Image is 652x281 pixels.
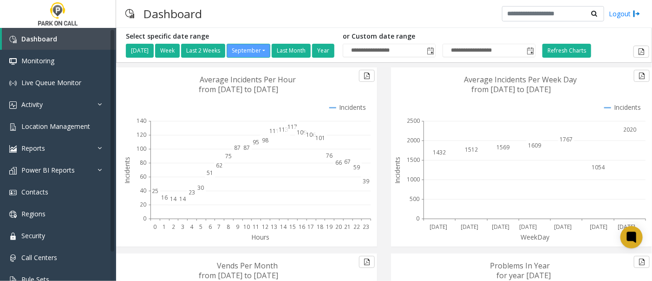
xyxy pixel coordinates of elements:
[123,157,131,184] text: Incidents
[633,46,649,58] button: Export to pdf
[190,223,194,231] text: 4
[140,187,146,194] text: 40
[353,163,360,171] text: 59
[433,148,446,156] text: 1432
[181,44,225,58] button: Last 2 Weeks
[335,159,342,167] text: 66
[554,223,572,231] text: [DATE]
[609,9,640,19] a: Logout
[363,223,369,231] text: 23
[199,84,279,94] text: from [DATE] to [DATE]
[472,84,551,94] text: from [DATE] to [DATE]
[464,74,577,85] text: Average Incidents Per Week Day
[126,33,336,40] h5: Select specific date range
[9,101,17,109] img: 'icon'
[9,233,17,240] img: 'icon'
[125,2,134,25] img: pageIcon
[272,44,311,58] button: Last Month
[236,223,239,231] text: 9
[306,131,316,139] text: 106
[525,44,535,57] span: Toggle popup
[137,145,146,153] text: 100
[353,223,360,231] text: 22
[2,28,116,50] a: Dashboard
[225,152,232,160] text: 75
[308,223,314,231] text: 17
[252,233,270,241] text: Hours
[520,223,537,231] text: [DATE]
[140,159,146,167] text: 80
[407,117,420,125] text: 2500
[243,144,250,152] text: 87
[359,70,375,82] button: Export to pdf
[269,127,279,135] text: 111
[126,44,154,58] button: [DATE]
[9,211,17,218] img: 'icon'
[189,188,195,196] text: 23
[288,123,298,131] text: 117
[262,136,268,144] text: 98
[279,126,288,134] text: 113
[155,44,180,58] button: Week
[143,215,146,223] text: 0
[592,163,605,171] text: 1054
[343,33,535,40] h5: or Custom date range
[137,131,146,139] text: 120
[623,126,636,134] text: 2020
[227,44,270,58] button: September
[407,156,420,164] text: 1500
[326,223,333,231] text: 19
[139,2,207,25] h3: Dashboard
[21,231,45,240] span: Security
[21,144,45,153] span: Reports
[339,103,366,112] text: Incidents
[9,189,17,196] img: 'icon'
[21,56,54,65] span: Monitoring
[410,195,419,203] text: 500
[170,195,177,203] text: 14
[634,256,650,268] button: Export to pdf
[198,184,204,192] text: 30
[140,201,146,208] text: 20
[243,223,250,231] text: 10
[227,223,230,231] text: 8
[21,166,75,174] span: Power BI Reports
[137,117,146,125] text: 140
[542,44,591,58] button: Refresh Charts
[312,44,334,58] button: Year
[618,223,636,231] text: [DATE]
[297,128,306,136] text: 109
[633,9,640,19] img: logout
[199,270,279,281] text: from [DATE] to [DATE]
[9,167,17,174] img: 'icon'
[200,74,296,85] text: Average Incidents Per Hour
[359,256,375,268] button: Export to pdf
[497,270,551,281] text: for year [DATE]
[163,223,166,231] text: 1
[9,58,17,65] img: 'icon'
[465,146,478,154] text: 1512
[326,152,333,160] text: 76
[363,177,369,185] text: 39
[407,175,420,183] text: 1000
[393,157,402,184] text: Incidents
[345,223,351,231] text: 21
[140,173,146,181] text: 60
[209,223,212,231] text: 6
[207,169,213,177] text: 51
[528,142,541,150] text: 1609
[199,223,202,231] text: 5
[21,122,90,131] span: Location Management
[9,254,17,262] img: 'icon'
[317,223,323,231] text: 18
[289,223,296,231] text: 15
[521,233,550,241] text: WeekDay
[262,223,268,231] text: 12
[152,187,158,195] text: 25
[179,195,186,203] text: 14
[21,187,48,196] span: Contacts
[253,223,259,231] text: 11
[315,134,325,142] text: 101
[172,223,175,231] text: 2
[21,253,57,262] span: Call Centers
